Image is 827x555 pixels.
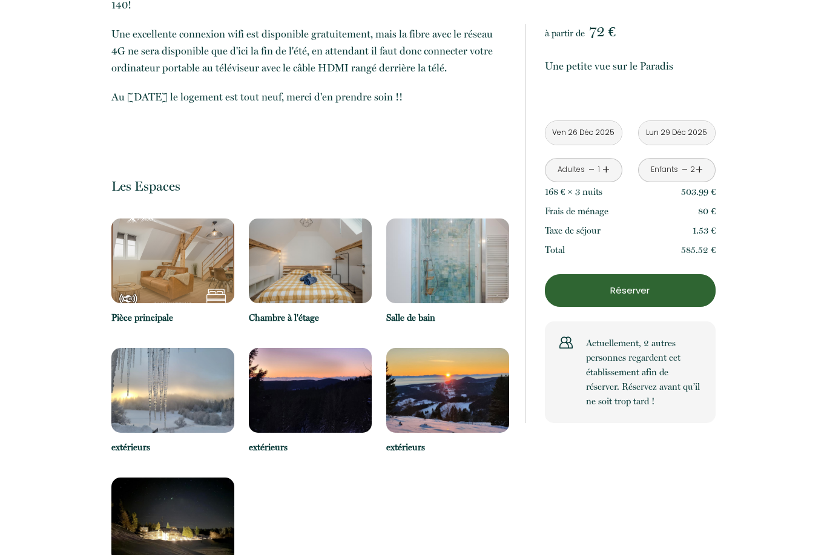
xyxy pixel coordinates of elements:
[386,218,509,303] img: 17148153685936.jpg
[545,223,601,238] p: Taxe de séjour
[111,348,234,433] img: 17371024338698.jpeg
[589,23,616,40] span: 72 €
[249,218,372,303] img: 17148153344439.jpg
[545,57,716,74] p: Une petite vue sur le Paradis
[559,336,573,349] img: users
[249,440,372,455] p: extérieurs
[545,28,585,39] span: à partir de
[386,310,509,325] p: Salle de bain
[690,164,696,176] div: 2
[111,88,509,105] p: Au [DATE] le logement est tout neuf, merci d'en prendre soin !!
[386,348,509,433] img: 17371024364853.jpeg
[549,283,711,298] p: Réserver
[682,160,688,179] a: -
[681,185,716,199] p: 503.99 €
[545,274,716,307] button: Réserver
[249,348,372,433] img: 17371024352175.jpeg
[111,440,234,455] p: extérieurs
[111,178,509,194] p: Les Espaces
[558,164,585,176] div: Adultes
[111,310,234,325] p: Pièce principale
[602,160,610,179] a: +
[386,440,509,455] p: extérieurs
[681,243,716,257] p: 585.52 €
[639,121,715,145] input: Départ
[588,160,595,179] a: -
[545,204,608,218] p: Frais de ménage
[545,243,565,257] p: Total
[651,164,678,176] div: Enfants
[545,121,622,145] input: Arrivée
[599,186,602,197] span: s
[693,223,716,238] p: 1.53 €
[545,185,602,199] p: 168 € × 3 nuit
[111,25,509,76] p: Une excellente connexion wifi est disponible gratuitement, mais la fibre avec le réseau 4G ne ser...
[111,218,234,303] img: 17148152461008.png
[596,164,602,176] div: 1
[249,310,372,325] p: Chambre à l'étage
[696,160,703,179] a: +
[586,336,701,409] p: Actuellement, 2 autres personnes regardent cet établissement afin de réserver. Réservez avant qu’...
[698,204,716,218] p: 80 €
